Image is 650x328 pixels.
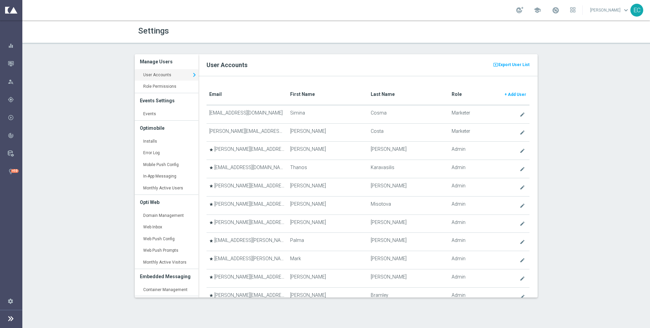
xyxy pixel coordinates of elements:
i: gps_fixed [8,97,14,103]
span: Admin [452,292,465,298]
td: [PERSON_NAME] [368,269,449,287]
h2: User Accounts [207,61,529,69]
span: Admin [452,256,465,262]
h3: Manage Users [140,54,193,69]
td: Misotova [368,196,449,214]
i: lightbulb [8,168,14,175]
td: [PERSON_NAME][EMAIL_ADDRESS][PERSON_NAME][DOMAIN_NAME] [207,178,287,196]
td: [PERSON_NAME][EMAIL_ADDRESS][DOMAIN_NAME] [207,123,287,142]
h3: Opti Web [140,195,193,210]
td: Costa [368,123,449,142]
i: star [209,257,213,261]
td: Cosma [368,105,449,123]
td: [EMAIL_ADDRESS][PERSON_NAME][DOMAIN_NAME] [207,233,287,251]
div: Optibot [8,162,22,180]
a: Web Push Config [135,233,198,245]
h3: Events Settings [140,93,193,108]
i: create [520,185,525,190]
translate: Role [452,91,462,97]
i: create [520,276,525,281]
td: Bramley [368,287,449,306]
a: Container Management [135,284,198,296]
td: [EMAIL_ADDRESS][DOMAIN_NAME] [207,105,287,123]
i: create [520,166,525,172]
td: [PERSON_NAME] [287,287,368,306]
td: [PERSON_NAME][EMAIL_ADDRESS][PERSON_NAME][DOMAIN_NAME] [207,269,287,287]
i: create [520,203,525,208]
i: create [520,258,525,263]
translate: Last Name [371,91,395,97]
button: Data Studio [7,151,22,156]
i: star [209,166,213,170]
a: Monthly Active Users [135,182,198,194]
button: lightbulb Optibot +10 [7,169,22,174]
div: EC [630,4,643,17]
h3: Optimail [140,296,193,311]
span: + [504,92,507,97]
div: Dashboard [8,37,22,55]
span: Admin [452,201,465,207]
i: equalizer [8,43,14,49]
i: star [209,221,213,225]
td: Mark [287,251,368,269]
span: Admin [452,220,465,225]
i: create [520,112,525,117]
a: Installs [135,136,198,148]
td: Thanos [287,160,368,178]
h1: Settings [138,26,331,36]
a: [PERSON_NAME]keyboard_arrow_down [589,5,630,15]
span: keyboard_arrow_down [622,6,630,14]
button: person_search Explore [7,79,22,84]
td: [PERSON_NAME] [368,178,449,196]
div: Data Studio [8,150,22,157]
button: Mission Control [7,61,22,66]
td: [EMAIL_ADDRESS][DOMAIN_NAME] [207,160,287,178]
span: Admin [452,165,465,170]
i: person_search [8,79,14,85]
span: Admin [452,146,465,152]
a: Mobile Push Config [135,159,198,171]
a: Web Push Prompts [135,245,198,257]
i: track_changes [8,132,14,139]
div: Analyze [8,132,22,139]
a: Web Inbox [135,221,198,233]
td: [PERSON_NAME] [287,142,368,160]
i: settings [7,298,14,304]
h3: Optimobile [140,121,193,136]
span: Admin [452,183,465,189]
span: Export User List [498,61,529,69]
a: Error Log [135,147,198,159]
td: [PERSON_NAME] [368,142,449,160]
i: create [520,239,525,245]
i: star [209,239,213,243]
a: Monthly Active Visitors [135,257,198,269]
td: [PERSON_NAME] [287,214,368,233]
span: Marketer [452,110,470,116]
span: Admin [452,238,465,243]
div: Mission Control [8,55,22,73]
span: school [534,6,541,14]
a: Role Permissions [135,81,198,93]
button: gps_fixed Plan [7,97,22,102]
button: play_circle_outline Execute [7,115,22,120]
span: Admin [452,274,465,280]
a: User Accounts [135,69,198,81]
a: Events [135,108,198,120]
i: play_circle_outline [8,115,14,121]
i: star [209,148,213,152]
td: [PERSON_NAME] [368,214,449,233]
button: track_changes Analyze [7,133,22,138]
td: Karavasilis [368,160,449,178]
a: In-App Messaging [135,170,198,183]
button: equalizer Dashboard [7,43,22,48]
span: Marketer [452,128,470,134]
span: Add User [508,92,526,97]
div: Execute [8,115,22,121]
